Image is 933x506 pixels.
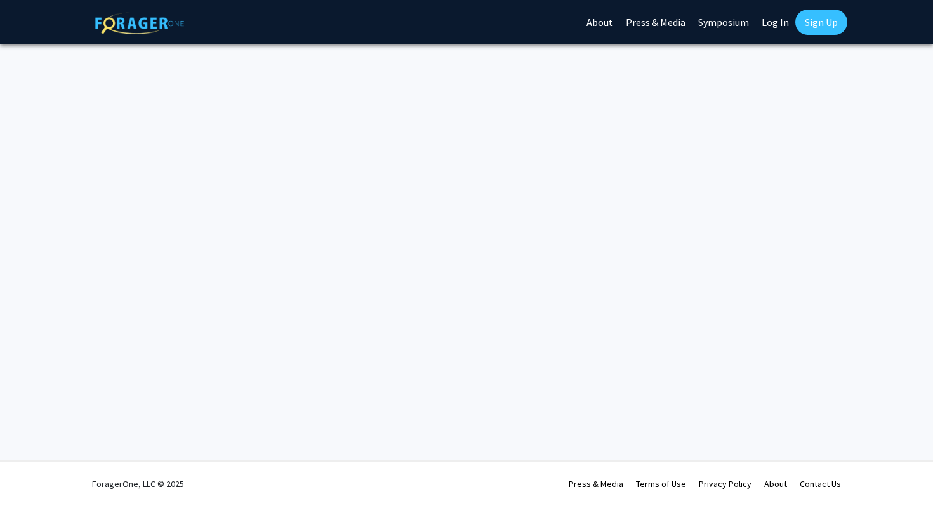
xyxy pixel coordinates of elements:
a: Contact Us [800,478,841,489]
img: ForagerOne Logo [95,12,184,34]
a: About [764,478,787,489]
a: Press & Media [569,478,623,489]
div: ForagerOne, LLC © 2025 [92,462,184,506]
a: Terms of Use [636,478,686,489]
a: Sign Up [795,10,847,35]
a: Privacy Policy [699,478,751,489]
